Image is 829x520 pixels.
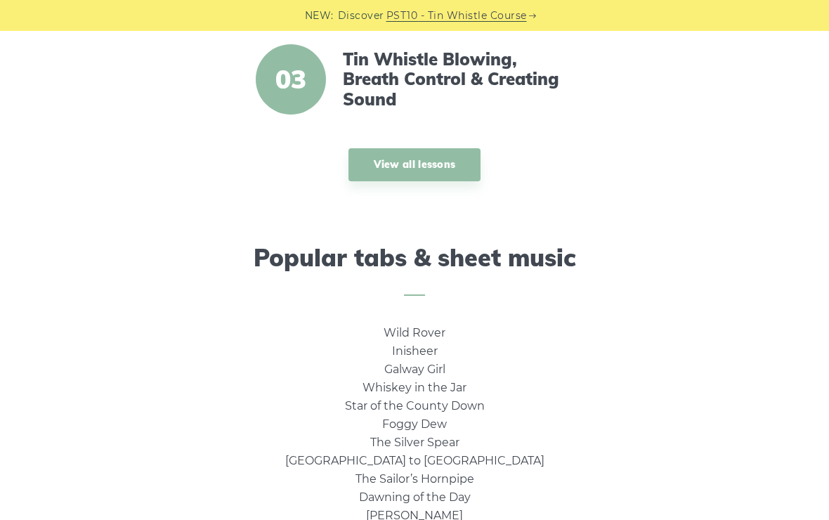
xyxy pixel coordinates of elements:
[382,417,447,431] a: Foggy Dew
[343,49,574,110] a: Tin Whistle Blowing, Breath Control & Creating Sound
[34,244,795,297] h2: Popular tabs & sheet music
[384,363,445,376] a: Galway Girl
[370,436,459,449] a: The Silver Spear
[285,454,544,467] a: [GEOGRAPHIC_DATA] to [GEOGRAPHIC_DATA]
[345,399,485,412] a: Star of the County Down
[355,472,474,486] a: The Sailor’s Hornpipe
[363,381,466,394] a: Whiskey in the Jar
[348,148,481,181] a: View all lessons
[384,326,445,339] a: Wild Rover
[386,8,527,24] a: PST10 - Tin Whistle Course
[359,490,471,504] a: Dawning of the Day
[305,8,334,24] span: NEW:
[338,8,384,24] span: Discover
[256,44,326,115] span: 03
[392,344,438,358] a: Inisheer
